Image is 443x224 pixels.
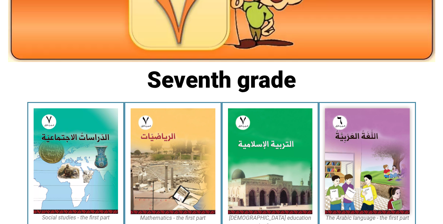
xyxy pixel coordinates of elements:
img: Math7A-Cover [131,108,215,214]
img: Islamic7A-Cover [228,108,313,214]
font: Mathematics - the first part [140,215,206,221]
font: Social studies - the first part [42,214,110,221]
font: The Arabic language - the first part [326,215,409,221]
font: Seventh grade [147,67,296,93]
img: Arabic7A-Cover [325,108,410,214]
